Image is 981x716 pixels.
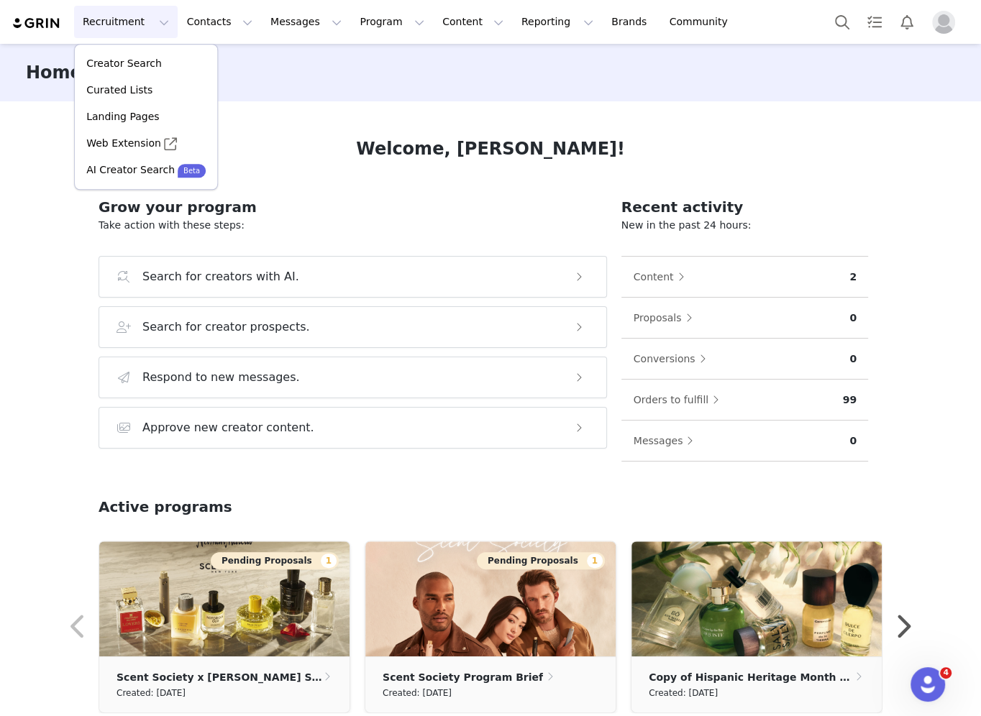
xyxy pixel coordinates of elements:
[849,433,857,449] p: 0
[383,685,452,701] small: Created: [DATE]
[849,311,857,326] p: 0
[142,318,310,336] h3: Search for creator prospects.
[513,6,602,38] button: Reporting
[849,352,857,367] p: 0
[132,297,269,326] button: I need help using GRIN
[603,6,660,38] a: Brands
[117,669,322,685] p: Scent Society x [PERSON_NAME] Select Campaign
[70,18,179,32] p: The team can also help
[99,357,607,398] button: Respond to new messages.
[86,136,161,151] p: Web Extension
[383,669,543,685] p: Scent Society Program Brief
[911,667,945,702] iframe: Intercom live chat
[633,265,692,288] button: Content
[86,56,162,71] p: Creator Search
[86,83,152,98] p: Curated Lists
[99,196,607,218] h2: Grow your program
[99,496,232,518] h2: Active programs
[252,6,278,32] div: Close
[99,407,607,449] button: Approve new creator content.
[621,196,868,218] h2: Recent activity
[99,541,350,656] img: 5a84201e-bfdd-4005-b092-0512a1261a2f.jpg
[41,8,64,31] img: Profile image for GRIN Helper
[661,6,743,38] a: Community
[23,65,224,107] div: Hello! How can we help? Select from options below or feel free to type your question here.
[923,11,969,34] button: Profile
[649,669,853,685] p: Copy of Hispanic Heritage Month Challenge
[183,165,200,176] p: Beta
[99,218,607,233] p: Take action with these steps:
[477,552,605,569] button: Pending Proposals1
[631,541,882,656] img: f96dcdf2-12d6-495d-96aa-7f94b8eec18c.png
[151,403,269,431] button: Strategy Questions
[26,60,82,86] h3: Home
[178,6,261,38] button: Contacts
[23,119,169,127] div: GRIN Helper • AI Agent • Just now
[86,162,175,178] p: AI Creator Search
[9,6,37,33] button: go back
[45,471,57,482] button: Emoji picker
[65,367,269,396] button: I have a GRIN Subscription or Billing
[247,465,270,488] button: Send a message…
[91,471,103,482] button: Start recording
[12,441,275,465] textarea: Ask a question…
[142,419,314,436] h3: Approve new creator content.
[262,6,350,38] button: Messages
[621,218,868,233] p: New in the past 24 hours:
[859,6,890,38] a: Tasks
[649,685,718,701] small: Created: [DATE]
[633,429,701,452] button: Messages
[849,270,857,285] p: 2
[932,11,955,34] img: placeholder-profile.jpg
[12,56,276,147] div: GRIN Helper says…
[365,541,616,656] img: fb171161-fef9-459f-bc4c-298cbd1a748e.png
[74,6,178,38] button: Recruitment
[117,685,186,701] small: Created: [DATE]
[12,56,236,116] div: Hello! How can we help? Select from options below or feel free to type your question here.GRIN He...
[225,6,252,33] button: Home
[142,268,299,285] h3: Search for creators with AI.
[134,332,269,361] button: My Creators need help
[891,6,923,38] button: Notifications
[22,471,34,482] button: Upload attachment
[826,6,858,38] button: Search
[351,6,433,38] button: Program
[940,667,952,679] span: 4
[70,7,140,18] h1: GRIN Helper
[633,388,726,411] button: Orders to fulfill
[434,6,512,38] button: Content
[142,369,300,386] h3: Respond to new messages.
[633,347,713,370] button: Conversions
[99,256,607,298] button: Search for creators with AI.
[633,306,700,329] button: Proposals
[356,136,625,162] h1: Welcome, [PERSON_NAME]!
[843,393,857,408] p: 99
[211,552,339,569] button: Pending Proposals1
[68,471,80,482] button: Gif picker
[86,109,159,124] p: Landing Pages
[12,17,62,30] img: grin logo
[99,306,607,348] button: Search for creator prospects.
